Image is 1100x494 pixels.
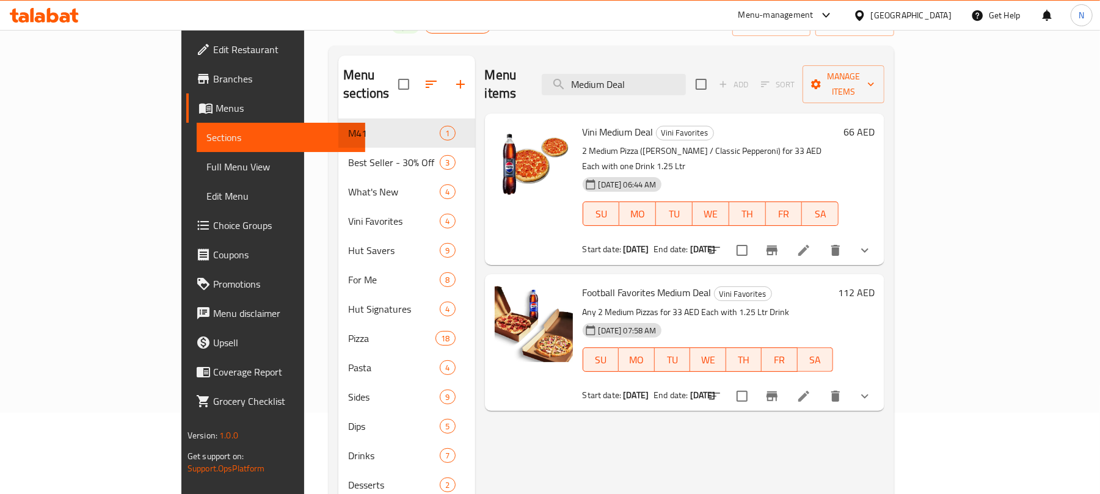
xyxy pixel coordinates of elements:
[436,333,454,344] span: 18
[858,389,872,404] svg: Show Choices
[216,101,355,115] span: Menus
[197,123,365,152] a: Sections
[766,202,803,226] button: FR
[186,64,365,93] a: Branches
[348,331,435,346] div: Pizza
[656,202,693,226] button: TU
[803,65,884,103] button: Manage items
[796,243,811,258] a: Edit menu item
[338,177,475,206] div: What's New4
[440,245,454,256] span: 9
[338,265,475,294] div: For Me8
[729,202,766,226] button: TH
[186,328,365,357] a: Upsell
[348,419,440,434] span: Dips
[440,128,454,139] span: 1
[440,274,454,286] span: 8
[186,357,365,387] a: Coverage Report
[206,189,355,203] span: Edit Menu
[348,302,440,316] span: Hut Signatures
[821,382,850,411] button: delete
[338,382,475,412] div: Sides9
[213,218,355,233] span: Choice Groups
[391,71,417,97] span: Select all sections
[186,93,365,123] a: Menus
[440,216,454,227] span: 4
[348,184,440,199] span: What's New
[338,294,475,324] div: Hut Signatures4
[213,365,355,379] span: Coverage Report
[624,351,650,369] span: MO
[348,126,440,140] div: M41
[440,478,455,492] div: items
[348,360,440,375] div: Pasta
[753,75,803,94] span: Select section first
[213,42,355,57] span: Edit Restaurant
[188,427,217,443] span: Version:
[731,351,757,369] span: TH
[762,347,798,372] button: FR
[757,236,787,265] button: Branch-specific-item
[542,74,686,95] input: search
[729,238,755,263] span: Select to update
[690,387,716,403] b: [DATE]
[213,247,355,262] span: Coupons
[186,299,365,328] a: Menu disclaimer
[871,9,952,22] div: [GEOGRAPHIC_DATA]
[803,351,829,369] span: SA
[186,240,365,269] a: Coupons
[771,205,798,223] span: FR
[440,479,454,491] span: 2
[440,362,454,374] span: 4
[495,284,573,362] img: Football Favorites Medium Deal
[219,427,238,443] span: 1.0.0
[715,287,771,301] span: Vini Favorites
[440,360,455,375] div: items
[348,243,440,258] div: Hut Savers
[338,206,475,236] div: Vini Favorites4
[186,211,365,240] a: Choice Groups
[348,214,440,228] div: Vini Favorites
[348,448,440,463] div: Drinks
[343,66,398,103] h2: Menu sections
[583,283,712,302] span: Football Favorites Medium Deal
[213,277,355,291] span: Promotions
[186,269,365,299] a: Promotions
[742,17,801,32] span: import
[348,272,440,287] span: For Me
[440,272,455,287] div: items
[734,205,761,223] span: TH
[726,347,762,372] button: TH
[348,155,440,170] span: Best Seller - 30% Off
[440,419,455,434] div: items
[700,382,729,411] button: sort-choices
[850,236,880,265] button: show more
[206,130,355,145] span: Sections
[440,184,455,199] div: items
[690,347,726,372] button: WE
[714,75,753,94] span: Add item
[440,391,454,403] span: 9
[654,387,688,403] span: End date:
[812,69,875,100] span: Manage items
[186,387,365,416] a: Grocery Checklist
[348,478,440,492] div: Desserts
[619,347,655,372] button: MO
[767,351,793,369] span: FR
[738,8,814,23] div: Menu-management
[660,351,686,369] span: TU
[440,214,455,228] div: items
[654,241,688,257] span: End date:
[440,303,454,315] span: 4
[440,126,455,140] div: items
[440,186,454,198] span: 4
[583,241,622,257] span: Start date:
[440,157,454,169] span: 3
[495,123,573,202] img: Vini Medium Deal
[821,236,850,265] button: delete
[1079,9,1084,22] span: N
